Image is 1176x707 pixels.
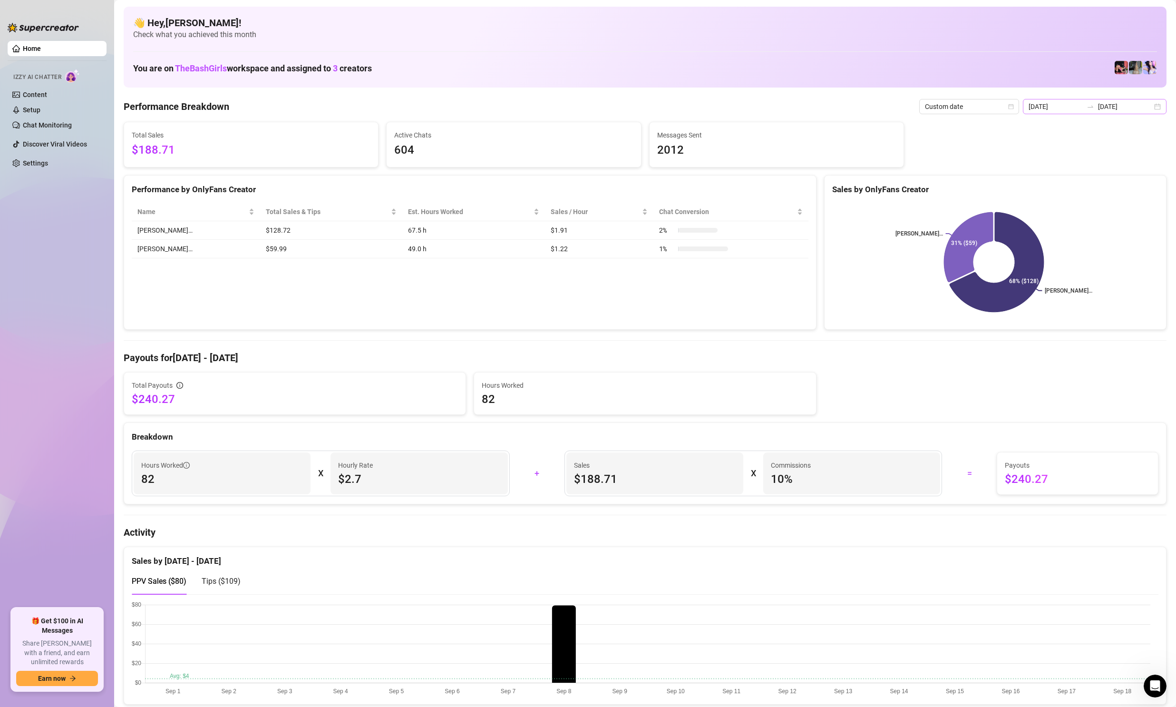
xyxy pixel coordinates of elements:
[832,183,1158,196] div: Sales by OnlyFans Creator
[1005,471,1150,487] span: $240.27
[1008,104,1014,109] span: calendar
[1115,61,1128,74] img: Jacky
[23,159,48,167] a: Settings
[23,140,87,148] a: Discover Viral Videos
[771,460,811,471] article: Commissions
[133,16,1157,29] h4: 👋 Hey, [PERSON_NAME] !
[65,69,80,83] img: AI Chatter
[545,240,653,258] td: $1.22
[132,183,808,196] div: Performance by OnlyFans Creator
[132,221,260,240] td: [PERSON_NAME]…
[771,471,933,487] span: 10 %
[132,392,458,407] span: $240.27
[16,639,98,667] span: Share [PERSON_NAME] with a friend, and earn unlimited rewards
[394,130,633,140] span: Active Chats
[183,462,190,469] span: info-circle
[402,240,545,258] td: 49.0 h
[132,431,1158,443] div: Breakdown
[133,63,372,74] h1: You are on workspace and assigned to creators
[545,203,653,221] th: Sales / Hour
[69,675,76,682] span: arrow-right
[38,675,66,682] span: Earn now
[1045,287,1093,294] text: [PERSON_NAME]…
[124,100,229,113] h4: Performance Breakdown
[1129,61,1142,74] img: Brenda
[925,99,1013,114] span: Custom date
[394,141,633,159] span: 604
[574,471,736,487] span: $188.71
[23,121,72,129] a: Chat Monitoring
[8,23,79,32] img: logo-BBDzfeDw.svg
[482,392,808,407] span: 82
[574,460,736,471] span: Sales
[1087,103,1094,110] span: swap-right
[657,141,896,159] span: 2012
[338,471,500,487] span: $2.7
[13,73,61,82] span: Izzy AI Chatter
[132,141,370,159] span: $188.71
[133,29,1157,40] span: Check what you achieved this month
[202,577,241,586] span: Tips ( $109 )
[1143,61,1157,74] img: Ary
[141,460,190,471] span: Hours Worked
[16,671,98,686] button: Earn nowarrow-right
[408,206,532,217] div: Est. Hours Worked
[551,206,640,217] span: Sales / Hour
[338,460,373,471] article: Hourly Rate
[318,466,323,481] div: X
[653,203,808,221] th: Chat Conversion
[176,382,183,389] span: info-circle
[1087,103,1094,110] span: to
[132,240,260,258] td: [PERSON_NAME]…
[132,577,186,586] span: PPV Sales ( $80 )
[16,617,98,635] span: 🎁 Get $100 in AI Messages
[1144,675,1166,697] iframe: Intercom live chat
[545,221,653,240] td: $1.91
[657,130,896,140] span: Messages Sent
[137,206,247,217] span: Name
[659,225,674,236] span: 2 %
[132,380,173,391] span: Total Payouts
[124,351,1166,364] h4: Payouts for [DATE] - [DATE]
[266,206,389,217] span: Total Sales & Tips
[132,547,1158,568] div: Sales by [DATE] - [DATE]
[124,526,1166,539] h4: Activity
[895,230,943,237] text: [PERSON_NAME]…
[23,45,41,52] a: Home
[23,91,47,98] a: Content
[260,203,402,221] th: Total Sales & Tips
[1029,101,1083,112] input: Start date
[333,63,338,73] span: 3
[260,240,402,258] td: $59.99
[482,380,808,391] span: Hours Worked
[132,203,260,221] th: Name
[659,206,795,217] span: Chat Conversion
[175,63,227,73] span: TheBashGirls
[659,244,674,254] span: 1 %
[260,221,402,240] td: $128.72
[1005,460,1150,471] span: Payouts
[402,221,545,240] td: 67.5 h
[23,106,40,114] a: Setup
[132,130,370,140] span: Total Sales
[141,471,303,487] span: 82
[515,466,559,481] div: +
[1098,101,1152,112] input: End date
[948,466,991,481] div: =
[751,466,756,481] div: X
